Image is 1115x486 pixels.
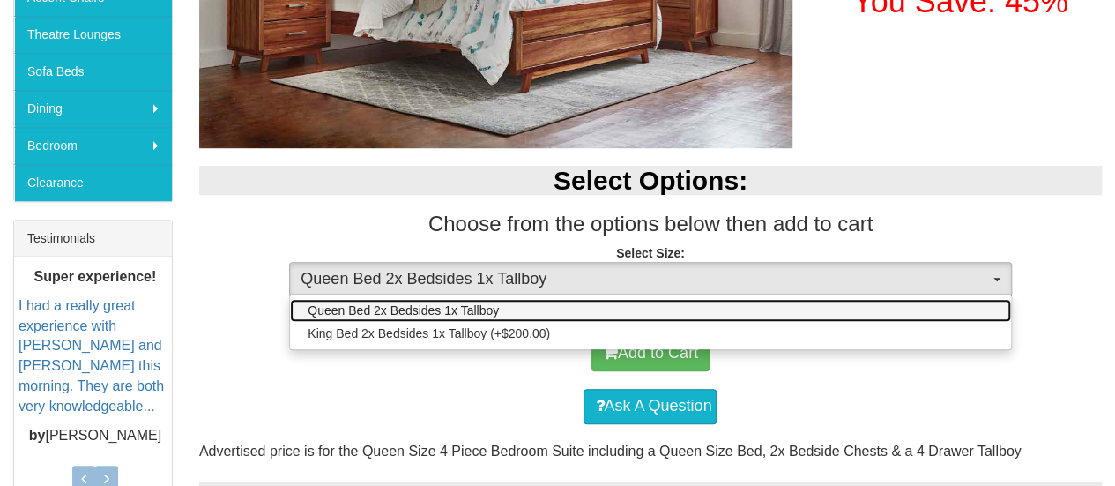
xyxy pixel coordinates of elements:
p: [PERSON_NAME] [19,425,172,445]
button: Add to Cart [591,336,710,371]
b: Super experience! [34,269,157,284]
a: Dining [14,90,172,127]
button: Queen Bed 2x Bedsides 1x Tallboy [289,262,1011,297]
b: Select Options: [554,166,747,195]
span: Queen Bed 2x Bedsides 1x Tallboy [301,268,988,291]
a: Theatre Lounges [14,16,172,53]
a: I had a really great experience with [PERSON_NAME] and [PERSON_NAME] this morning. They are both ... [19,297,164,413]
a: Ask A Question [584,389,717,424]
div: Testimonials [14,221,172,257]
a: Sofa Beds [14,53,172,90]
span: Queen Bed 2x Bedsides 1x Tallboy [308,302,499,319]
b: by [29,427,46,442]
strong: Select Size: [616,246,685,260]
h3: Choose from the options below then add to cart [199,213,1102,236]
span: King Bed 2x Bedsides 1x Tallboy (+$200.00) [308,325,550,342]
a: Bedroom [14,127,172,164]
a: Clearance [14,164,172,201]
